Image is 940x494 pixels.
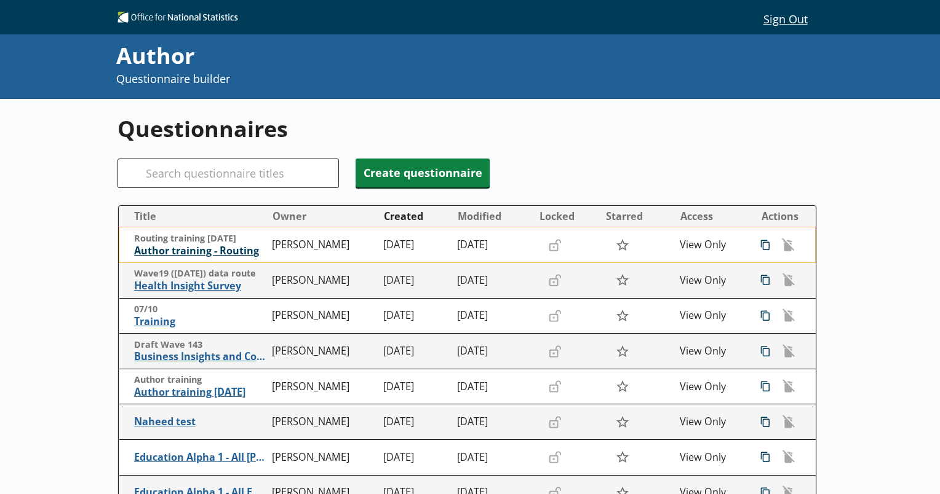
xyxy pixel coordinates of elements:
[675,404,749,440] td: View Only
[117,159,339,188] input: Search questionnaire titles
[749,206,815,227] th: Actions
[134,386,267,399] span: Author training [DATE]
[609,445,635,469] button: Star
[378,369,452,404] td: [DATE]
[134,245,266,257] span: Author training - Routing
[134,315,267,328] span: Training
[452,227,533,263] td: [DATE]
[452,334,533,369] td: [DATE]
[134,415,267,428] span: Naheed test
[134,451,267,464] span: Education Alpha 1 - All [PERSON_NAME]
[609,339,635,363] button: Star
[267,404,378,440] td: [PERSON_NAME]
[601,206,674,226] button: Starred
[675,206,748,226] button: Access
[452,298,533,334] td: [DATE]
[378,334,452,369] td: [DATE]
[452,263,533,299] td: [DATE]
[267,263,378,299] td: [PERSON_NAME]
[134,304,267,315] span: 07/10
[378,263,452,299] td: [DATE]
[675,227,749,263] td: View Only
[609,233,635,257] button: Star
[116,71,629,87] p: Questionnaire builder
[675,263,749,299] td: View Only
[267,298,378,334] td: [PERSON_NAME]
[268,206,378,226] button: Owner
[267,440,378,476] td: [PERSON_NAME]
[754,8,817,29] button: Sign Out
[116,41,629,71] div: Author
[675,334,749,369] td: View Only
[356,159,490,187] button: Create questionnaire
[609,269,635,292] button: Star
[267,369,378,404] td: [PERSON_NAME]
[124,206,267,226] button: Title
[609,410,635,434] button: Star
[675,298,749,334] td: View Only
[378,404,452,440] td: [DATE]
[117,114,817,144] h1: Questionnaires
[134,280,267,292] span: Health Insight Survey
[267,334,378,369] td: [PERSON_NAME]
[453,206,533,226] button: Modified
[378,298,452,334] td: [DATE]
[134,374,267,386] span: Author training
[378,440,452,476] td: [DATE]
[134,350,267,363] span: Business Insights and Conditions Survey (BICS) draft
[609,375,635,398] button: Star
[134,268,267,280] span: Wave19 ([DATE]) data route
[452,404,533,440] td: [DATE]
[378,227,452,263] td: [DATE]
[134,233,266,245] span: Routing training [DATE]
[675,369,749,404] td: View Only
[134,339,267,351] span: Draft Wave 143
[379,206,452,226] button: Created
[609,304,635,327] button: Star
[452,440,533,476] td: [DATE]
[267,227,378,263] td: [PERSON_NAME]
[535,206,600,226] button: Locked
[452,369,533,404] td: [DATE]
[675,440,749,476] td: View Only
